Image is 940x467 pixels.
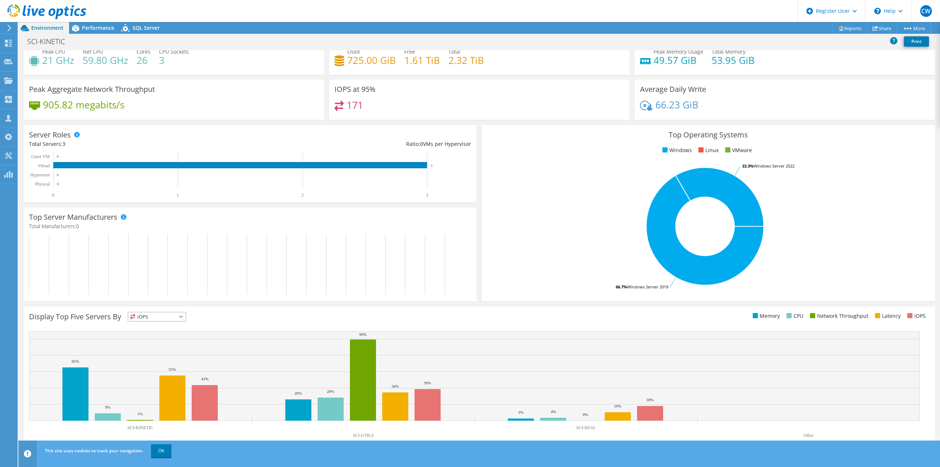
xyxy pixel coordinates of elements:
text: Hypervisor [30,172,50,177]
span: 0 [76,223,79,230]
text: 0% [583,412,588,417]
span: This site uses cookies to track your navigation. [45,448,143,454]
li: Linux [697,146,719,154]
h3: Peak Aggregate Network Throughput [29,85,155,93]
text: 1 [177,193,179,198]
h4: Total Manufacturers: [29,222,471,230]
li: Network Throughput [808,312,868,320]
text: 55% [169,367,176,371]
h3: IOPS at 95% [335,85,376,93]
li: Memory [751,312,780,320]
text: 3 [431,164,433,168]
span: Total Memory [712,48,745,55]
text: 3% [518,410,524,414]
span: CPU Sockets [159,48,189,55]
a: More [897,22,931,34]
div: Ratio: VMs per Hypervisor [250,140,471,148]
text: 26% [294,391,302,395]
span: Free [404,48,415,55]
a: Reports [832,22,867,34]
span: Cores [137,48,151,55]
h4: 26 [137,56,151,64]
li: IOPS [905,312,926,320]
h4: 53.95 GiB [712,56,755,64]
text: 0 [57,182,59,186]
h1: SCI-KINETIC [24,37,76,46]
text: SCI-DC02 [576,425,595,430]
span: CW [920,5,932,17]
text: 10% [614,404,621,408]
h3: Top Server Manufacturers [29,213,117,221]
text: 0 [57,173,59,177]
tspan: 66.7% [616,284,627,290]
text: 34% [391,384,399,388]
h3: Top Operating Systems [487,131,929,139]
tspan: Windows Server 2019 [627,284,668,290]
h3: Average Daily Write [640,85,706,93]
text: Guest VM [31,154,50,159]
text: SCI-KINETIC [127,425,153,430]
text: Physical [35,182,50,187]
span: SQL Server [133,24,160,31]
text: 18% [646,398,654,402]
span: Used [347,48,360,55]
span: Peak Memory Usage [654,48,703,55]
text: 39% [424,381,431,385]
text: Other [803,433,813,438]
span: Environment [31,24,64,31]
h4: 905.82 megabits/s [43,101,124,109]
span: Peak CPU [42,48,65,55]
h4: 59.80 GHz [83,56,128,64]
text: 99% [359,332,366,337]
text: 1% [137,412,143,416]
text: 3 [426,193,428,198]
h4: 171 [347,101,363,109]
li: VMware [723,146,752,154]
span: Total [448,48,460,55]
li: Windows [661,146,692,154]
text: 28% [327,389,334,394]
span: Net CPU [83,48,103,55]
text: 4% [551,409,556,414]
h4: 21 GHz [42,56,74,64]
span: 3 [62,140,65,147]
h4: 725.00 GiB [347,56,396,64]
text: 2 [301,193,304,198]
li: CPU [785,312,803,320]
div: Total Servers: [29,140,250,148]
text: Virtual [38,163,50,168]
tspan: 33.3% [742,163,753,169]
text: SCI-UTILS [353,433,374,438]
h3: Server Roles [29,131,71,139]
a: Share [867,22,897,34]
text: 9% [105,405,111,409]
text: 65% [72,359,79,363]
h4: 66.23 GiB [655,101,698,109]
h4: 1.61 TiB [404,56,440,64]
a: OK [151,444,171,457]
text: 43% [201,377,209,381]
span: 0 [420,140,423,147]
tspan: Windows Server 2022 [753,163,795,169]
h4: 3 [159,56,189,64]
svg: \n [874,8,881,14]
li: Latency [873,312,901,320]
h4: 49.57 GiB [654,56,703,64]
text: 0 [57,155,59,158]
a: Print [904,36,929,47]
h4: 2.32 TiB [448,56,484,64]
text: 0 [52,193,54,198]
span: IOPS [128,312,186,321]
span: Performance [82,24,114,31]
